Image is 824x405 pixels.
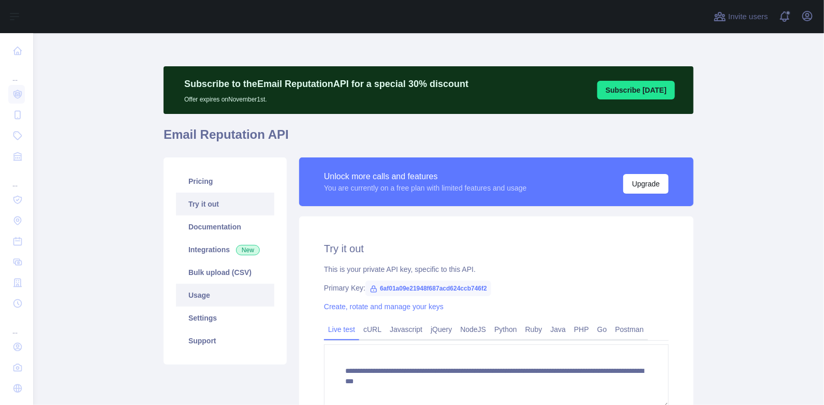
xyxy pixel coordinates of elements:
h1: Email Reputation API [164,126,694,151]
a: Settings [176,307,274,329]
a: Integrations New [176,238,274,261]
div: You are currently on a free plan with limited features and usage [324,183,527,193]
a: Javascript [386,321,426,338]
a: Ruby [521,321,547,338]
a: Try it out [176,193,274,215]
a: Live test [324,321,359,338]
div: Primary Key: [324,283,669,293]
a: Python [490,321,521,338]
button: Invite users [712,8,770,25]
a: Go [593,321,611,338]
button: Subscribe [DATE] [597,81,675,99]
a: cURL [359,321,386,338]
a: Usage [176,284,274,307]
div: ... [8,62,25,83]
a: Postman [611,321,648,338]
span: New [236,245,260,255]
a: jQuery [426,321,456,338]
div: ... [8,315,25,336]
p: Offer expires on November 1st. [184,91,468,104]
a: Pricing [176,170,274,193]
button: Upgrade [623,174,669,194]
a: Create, rotate and manage your keys [324,302,444,311]
a: PHP [570,321,593,338]
a: Bulk upload (CSV) [176,261,274,284]
a: Java [547,321,570,338]
a: NodeJS [456,321,490,338]
div: ... [8,168,25,189]
div: This is your private API key, specific to this API. [324,264,669,274]
a: Documentation [176,215,274,238]
span: 6af01a09e21948f687acd624ccb746f2 [365,281,491,296]
a: Support [176,329,274,352]
div: Unlock more calls and features [324,170,527,183]
h2: Try it out [324,241,669,256]
p: Subscribe to the Email Reputation API for a special 30 % discount [184,77,468,91]
span: Invite users [728,11,768,23]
